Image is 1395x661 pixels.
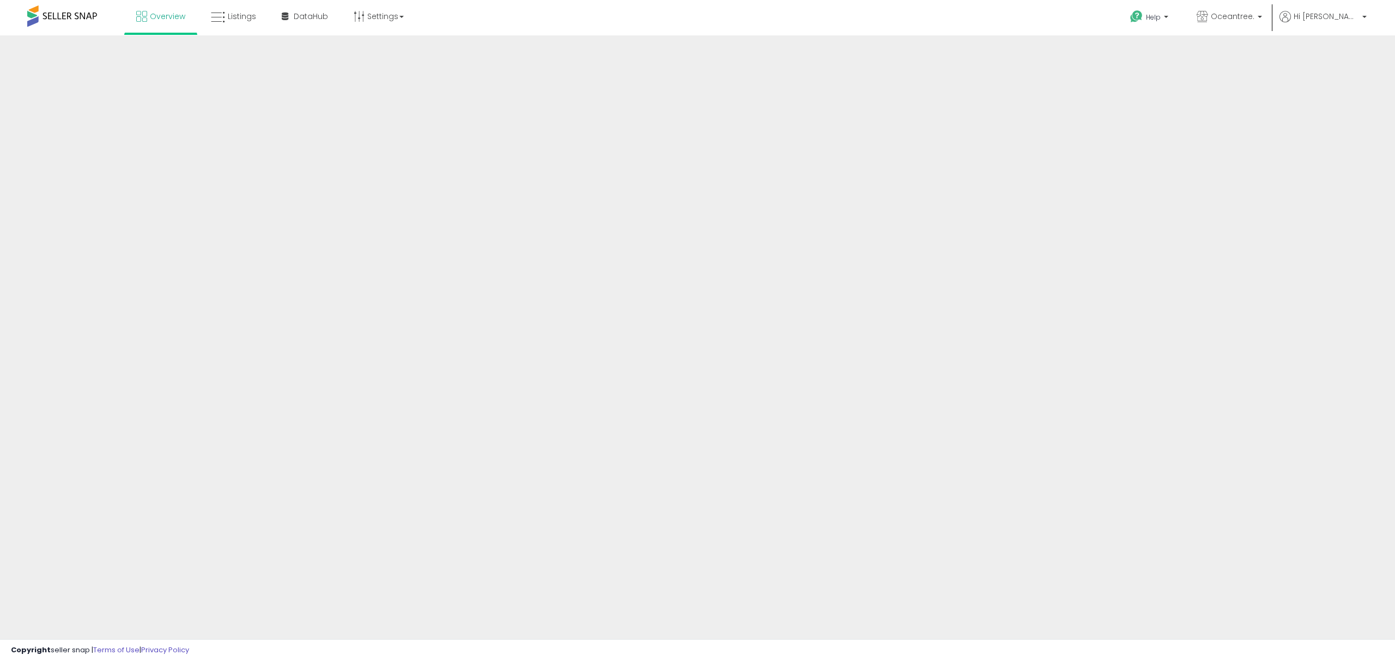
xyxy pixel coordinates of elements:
[228,11,256,22] span: Listings
[1146,13,1161,22] span: Help
[1211,11,1254,22] span: Oceantree.
[1121,2,1179,35] a: Help
[1294,11,1359,22] span: Hi [PERSON_NAME]
[150,11,185,22] span: Overview
[294,11,328,22] span: DataHub
[1279,11,1367,35] a: Hi [PERSON_NAME]
[1130,10,1143,23] i: Get Help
